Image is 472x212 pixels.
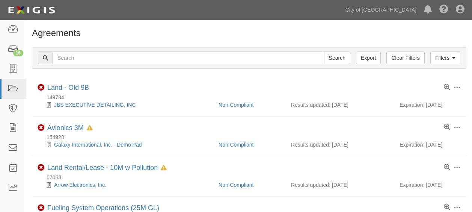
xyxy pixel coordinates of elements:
a: Land - Old 9B [47,84,89,91]
input: Search [53,51,324,64]
div: Expiration: [DATE] [400,101,461,109]
i: Non-Compliant [38,164,44,171]
a: Export [356,51,381,64]
div: Results updated: [DATE] [291,101,388,109]
a: City of [GEOGRAPHIC_DATA] [342,2,420,17]
a: View results summary [444,204,450,211]
div: Avionics 3M [47,124,93,132]
i: Non-Compliant [38,84,44,91]
a: Land Rental/Lease - 10M w Pollution [47,164,158,171]
div: Arrow Electronics, Inc. [38,181,213,189]
a: View results summary [444,124,450,131]
input: Search [324,51,350,64]
a: Non-Compliant [219,182,253,188]
div: Results updated: [DATE] [291,141,388,148]
div: Land - Old 9B [47,84,89,92]
a: View results summary [444,84,450,91]
h1: Agreements [32,28,466,38]
a: Fueling System Operations (25M GL) [47,204,159,212]
img: logo-5460c22ac91f19d4615b14bd174203de0afe785f0fc80cf4dbbc73dc1793850b.png [6,3,57,17]
div: Expiration: [DATE] [400,181,461,189]
a: Avionics 3M [47,124,84,132]
i: Non-Compliant [38,124,44,131]
a: View results summary [444,164,450,171]
a: Filters [430,51,460,64]
div: Galaxy International, Inc. - Demo Pad [38,141,213,148]
div: 16 [13,50,23,56]
i: Help Center - Complianz [439,5,448,14]
i: In Default since 07/24/2025 [87,126,93,131]
a: Arrow Electronics, Inc. [54,182,106,188]
div: 67053 [38,174,466,181]
i: Non-Compliant [38,204,44,211]
a: Non-Compliant [219,142,253,148]
div: Results updated: [DATE] [291,181,388,189]
div: 154928 [38,133,466,141]
a: Galaxy International, Inc. - Demo Pad [54,142,142,148]
a: Non-Compliant [219,102,253,108]
i: In Default since 07/17/2025 [161,165,167,171]
div: JBS EXECUTIVE DETAILING, INC [38,101,213,109]
div: Land Rental/Lease - 10M w Pollution [47,164,167,172]
div: Expiration: [DATE] [400,141,461,148]
a: JBS EXECUTIVE DETAILING, INC [54,102,136,108]
a: Clear Filters [386,51,424,64]
div: 149784 [38,94,466,101]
